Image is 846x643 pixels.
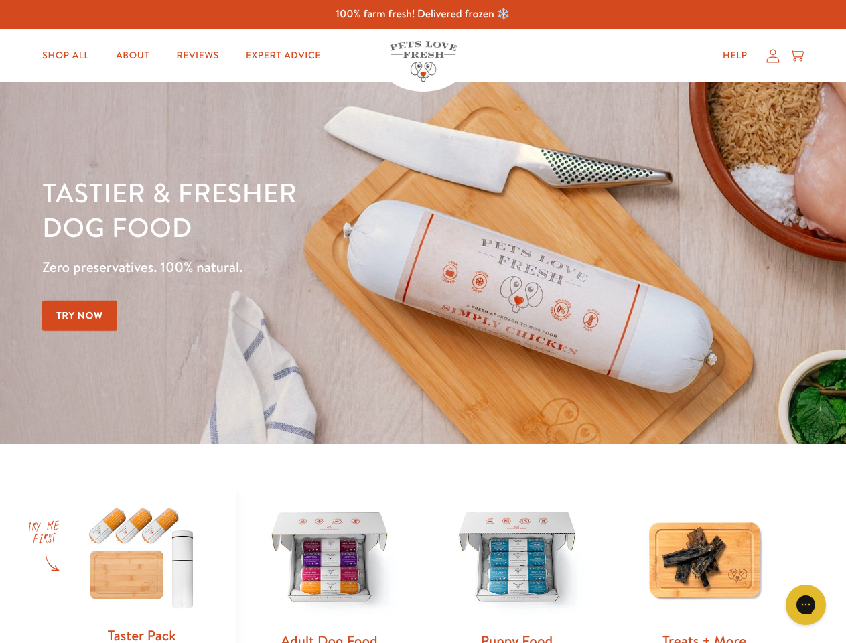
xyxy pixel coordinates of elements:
[390,41,457,82] img: Pets Love Fresh
[42,175,550,244] h1: Tastier & fresher dog food
[779,580,833,630] iframe: Gorgias live chat messenger
[42,301,117,331] a: Try Now
[105,42,160,69] a: About
[42,255,550,279] p: Zero preservatives. 100% natural.
[712,42,758,69] a: Help
[165,42,229,69] a: Reviews
[235,42,332,69] a: Expert Advice
[31,42,100,69] a: Shop All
